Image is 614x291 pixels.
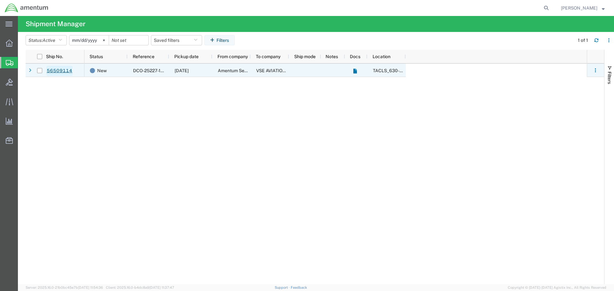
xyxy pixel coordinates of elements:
[149,286,174,289] span: [DATE] 11:37:47
[175,68,189,73] span: 08/15/2025
[26,35,67,45] button: Status:Active
[218,68,266,73] span: Amentum Services, Inc.
[46,66,73,76] a: 56509114
[26,16,85,32] h4: Shipment Manager
[174,54,199,59] span: Pickup date
[217,54,248,59] span: From company
[46,54,63,59] span: Ship No.
[109,35,148,45] input: Not set
[256,68,350,73] span: VSE AVIATION INC (FKA GLOBAL PARTS INC)
[561,4,597,11] span: Bobby Allison
[373,54,390,59] span: Location
[69,35,109,45] input: Not set
[106,286,174,289] span: Client: 2025.16.0-b4dc8a9
[133,54,154,59] span: Reference
[294,54,316,59] span: Ship mode
[26,286,103,289] span: Server: 2025.16.0-21b0bc45e7b
[326,54,338,59] span: Notes
[275,286,291,289] a: Support
[373,68,499,73] span: TACLS_630-Ft. Belvoir, VA
[97,64,107,77] span: New
[204,35,235,45] button: Filters
[151,35,202,45] button: Saved filters
[78,286,103,289] span: [DATE] 11:54:36
[90,54,103,59] span: Status
[561,4,605,12] button: [PERSON_NAME]
[256,54,280,59] span: To company
[4,3,49,13] img: logo
[133,68,175,73] span: DCO-25227-166905
[607,72,612,84] span: Filters
[291,286,307,289] a: Feedback
[578,37,589,44] div: 1 of 1
[43,38,55,43] span: Active
[508,285,606,290] span: Copyright © [DATE]-[DATE] Agistix Inc., All Rights Reserved
[350,54,360,59] span: Docs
